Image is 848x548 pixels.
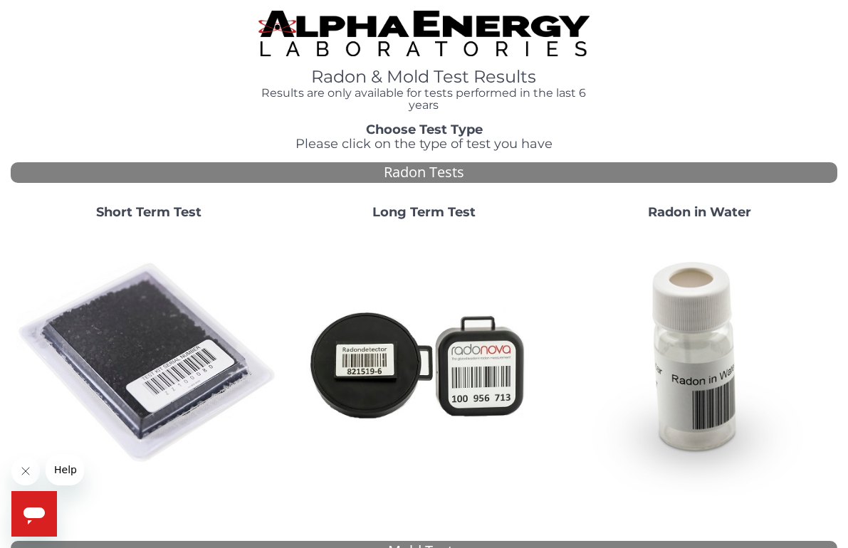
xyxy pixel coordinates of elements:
[366,122,483,137] strong: Choose Test Type
[567,231,832,495] img: RadoninWater.jpg
[258,11,589,56] img: TightCrop.jpg
[11,162,837,183] div: Radon Tests
[46,454,84,485] iframe: Message from company
[258,68,589,86] h1: Radon & Mold Test Results
[648,204,751,220] strong: Radon in Water
[11,457,40,485] iframe: Close message
[258,87,589,112] h4: Results are only available for tests performed in the last 6 years
[372,204,476,220] strong: Long Term Test
[96,204,201,220] strong: Short Term Test
[11,491,57,537] iframe: Button to launch messaging window
[292,231,556,495] img: Radtrak2vsRadtrak3.jpg
[295,136,553,152] span: Please click on the type of test you have
[16,231,281,495] img: ShortTerm.jpg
